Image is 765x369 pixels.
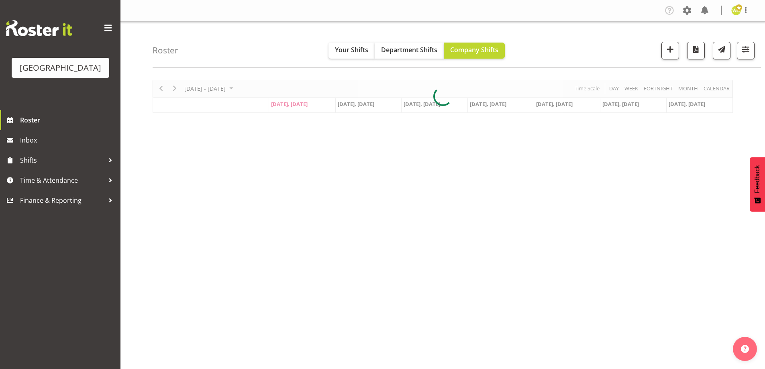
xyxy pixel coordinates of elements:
[444,43,505,59] button: Company Shifts
[335,45,368,54] span: Your Shifts
[20,174,104,186] span: Time & Attendance
[375,43,444,59] button: Department Shifts
[328,43,375,59] button: Your Shifts
[731,6,741,15] img: wendy-auld9530.jpg
[20,114,116,126] span: Roster
[20,62,101,74] div: [GEOGRAPHIC_DATA]
[750,157,765,212] button: Feedback - Show survey
[20,134,116,146] span: Inbox
[381,45,437,54] span: Department Shifts
[713,42,730,59] button: Send a list of all shifts for the selected filtered period to all rostered employees.
[741,345,749,353] img: help-xxl-2.png
[20,194,104,206] span: Finance & Reporting
[153,46,178,55] h4: Roster
[450,45,498,54] span: Company Shifts
[754,165,761,193] span: Feedback
[6,20,72,36] img: Rosterit website logo
[661,42,679,59] button: Add a new shift
[20,154,104,166] span: Shifts
[687,42,705,59] button: Download a PDF of the roster according to the set date range.
[737,42,755,59] button: Filter Shifts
